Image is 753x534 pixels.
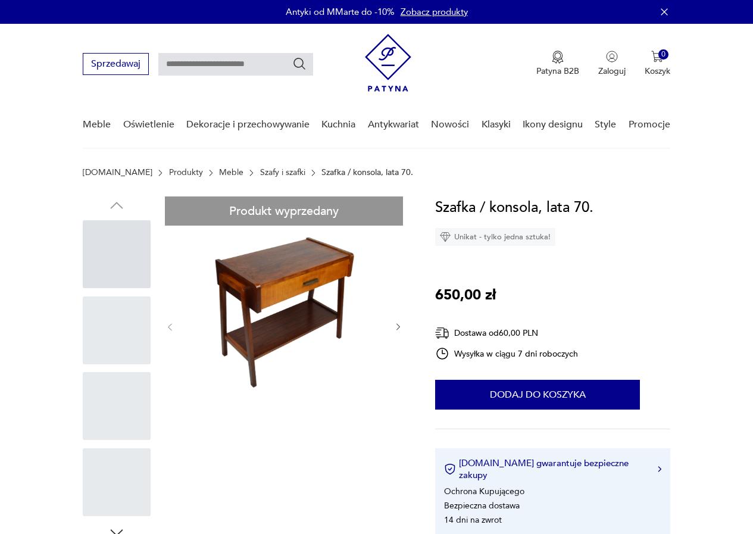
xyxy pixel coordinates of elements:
button: Dodaj do koszyka [435,380,640,410]
a: Ikony designu [523,102,583,148]
button: 0Koszyk [645,51,670,77]
a: Promocje [629,102,670,148]
a: Meble [219,168,243,177]
img: Ikona certyfikatu [444,463,456,475]
li: Ochrona Kupującego [444,486,524,497]
button: [DOMAIN_NAME] gwarantuje bezpieczne zakupy [444,457,661,481]
p: 650,00 zł [435,284,496,307]
div: 0 [658,49,668,60]
div: Dostawa od 60,00 PLN [435,326,578,341]
a: Sprzedawaj [83,61,149,69]
a: Dekoracje i przechowywanie [186,102,310,148]
a: Ikona medaluPatyna B2B [536,51,579,77]
a: Style [595,102,616,148]
a: Kuchnia [321,102,355,148]
p: Koszyk [645,65,670,77]
img: Ikona diamentu [440,232,451,242]
div: Wysyłka w ciągu 7 dni roboczych [435,346,578,361]
li: Bezpieczna dostawa [444,500,520,511]
li: 14 dni na zwrot [444,514,502,526]
p: Antyki od MMarte do -10% [286,6,395,18]
a: [DOMAIN_NAME] [83,168,152,177]
p: Szafka / konsola, lata 70. [321,168,413,177]
a: Antykwariat [368,102,419,148]
a: Klasyki [482,102,511,148]
a: Produkty [169,168,203,177]
button: Patyna B2B [536,51,579,77]
a: Nowości [431,102,469,148]
div: Produkt wyprzedany [165,196,403,226]
img: Ikonka użytkownika [606,51,618,63]
button: Zaloguj [598,51,626,77]
img: Patyna - sklep z meblami i dekoracjami vintage [365,34,411,92]
img: Ikona strzałki w prawo [658,466,661,472]
a: Zobacz produkty [401,6,468,18]
h1: Szafka / konsola, lata 70. [435,196,593,219]
img: Zdjęcie produktu Szafka / konsola, lata 70. [187,196,382,429]
img: Ikona medalu [552,51,564,64]
a: Oświetlenie [123,102,174,148]
img: Ikona koszyka [651,51,663,63]
a: Szafy i szafki [260,168,305,177]
a: Meble [83,102,111,148]
p: Zaloguj [598,65,626,77]
div: Unikat - tylko jedna sztuka! [435,228,555,246]
img: Ikona dostawy [435,326,449,341]
button: Sprzedawaj [83,53,149,75]
button: Szukaj [292,57,307,71]
p: Patyna B2B [536,65,579,77]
